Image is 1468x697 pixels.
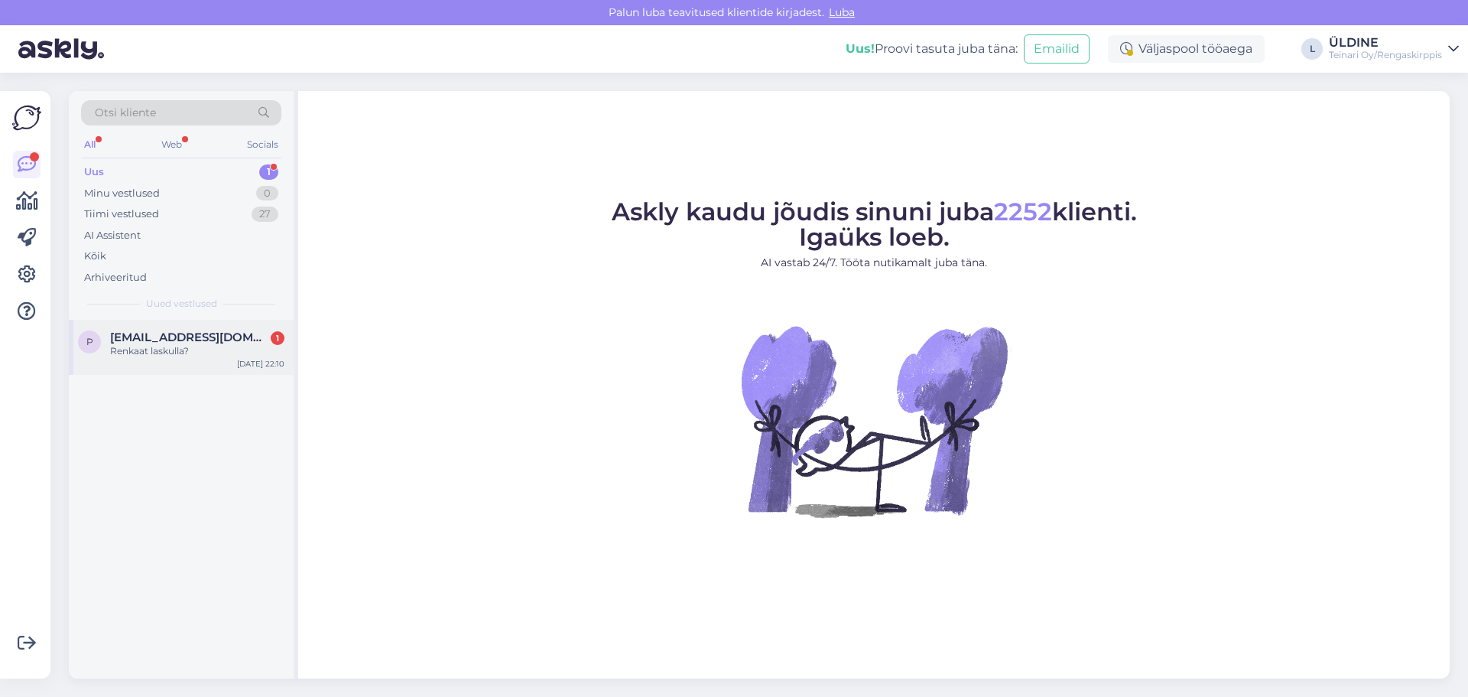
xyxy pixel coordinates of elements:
[86,336,93,347] span: P
[84,228,141,243] div: AI Assistent
[736,283,1012,559] img: No Chat active
[256,186,278,201] div: 0
[824,5,859,19] span: Luba
[846,40,1018,58] div: Proovi tasuta juba täna:
[158,135,185,155] div: Web
[846,41,875,56] b: Uus!
[237,358,284,370] div: [DATE] 22:10
[271,331,284,345] div: 1
[1108,35,1265,63] div: Väljaspool tööaega
[95,105,156,121] span: Otsi kliente
[1024,34,1090,64] button: Emailid
[84,164,104,180] div: Uus
[84,186,160,201] div: Minu vestlused
[252,207,278,222] div: 27
[81,135,99,155] div: All
[244,135,281,155] div: Socials
[259,164,278,180] div: 1
[84,270,147,285] div: Arhiveeritud
[1329,37,1442,49] div: ÜLDINE
[84,207,159,222] div: Tiimi vestlused
[110,331,269,344] span: Pekkk@gmail.com
[1329,37,1459,61] a: ÜLDINETeinari Oy/Rengaskirppis
[12,103,41,132] img: Askly Logo
[1329,49,1442,61] div: Teinari Oy/Rengaskirppis
[612,197,1137,252] span: Askly kaudu jõudis sinuni juba klienti. Igaüks loeb.
[84,249,106,264] div: Kõik
[994,197,1052,226] span: 2252
[612,255,1137,271] p: AI vastab 24/7. Tööta nutikamalt juba täna.
[146,297,217,311] span: Uued vestlused
[110,344,284,358] div: Renkaat laskulla?
[1301,38,1323,60] div: L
